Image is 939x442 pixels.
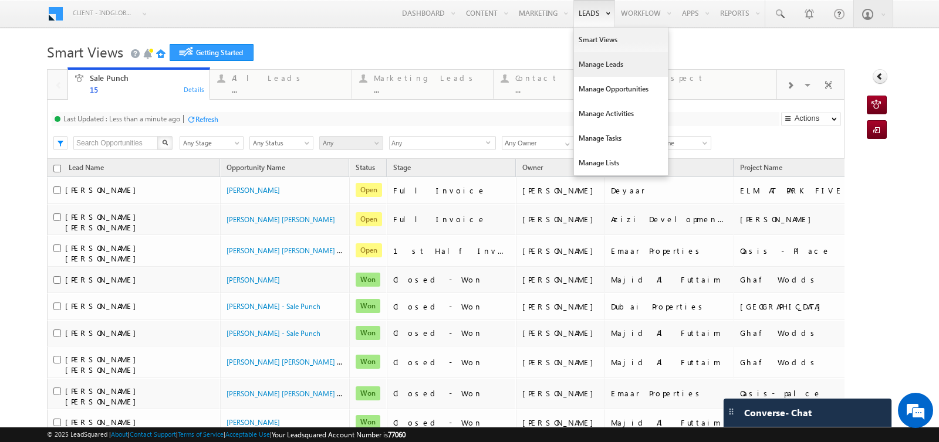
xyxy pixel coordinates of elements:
span: Smart Views [47,42,123,61]
a: Getting Started [170,44,254,61]
span: © 2025 LeadSquared | | | | | [47,429,406,440]
a: Manage Activities [574,101,668,126]
div: Details [183,84,205,94]
a: [PERSON_NAME] - Sale Punch [227,302,320,311]
span: [PERSON_NAME] [PERSON_NAME] [65,354,142,375]
span: All Time [648,138,707,148]
div: Closed - Won [393,388,511,399]
a: Any Status [249,136,313,150]
span: Won [356,386,380,400]
span: Client - indglobal1 (77060) [73,7,134,19]
div: Prospect [657,73,771,83]
a: Sale Punch15Details [67,67,210,100]
div: Majid Al Futtaim [611,328,728,338]
span: 77060 [388,430,406,439]
div: Ghaf Wodds [740,328,857,338]
span: Any Stage [180,138,239,148]
div: [PERSON_NAME] [522,417,599,428]
a: Manage Tasks [574,126,668,151]
a: Stage [387,161,417,176]
div: Refresh [195,115,218,124]
div: Chat with us now [61,62,197,77]
a: [PERSON_NAME] - Sale Punch [227,329,320,338]
div: Closed - Won [393,357,511,368]
span: Stage [393,163,411,172]
a: All Time [647,136,711,150]
div: 1st Half Invoice [393,246,511,256]
div: [PERSON_NAME] [522,274,599,285]
div: Ghaf Wodds [740,417,857,428]
a: Manage Lists [574,151,668,175]
a: Smart Views [574,28,668,52]
span: Won [356,355,380,369]
div: 15 [90,85,203,94]
span: [PERSON_NAME] [65,185,142,195]
div: Closed - Won [393,274,511,285]
a: All Leads... [210,70,352,99]
span: [PERSON_NAME] [65,301,142,311]
a: [PERSON_NAME] [227,276,280,284]
span: [PERSON_NAME] [PERSON_NAME] [65,386,142,406]
span: Any [390,137,486,150]
a: Manage Opportunities [574,77,668,101]
a: [PERSON_NAME] [PERSON_NAME] - Sale Punch [227,388,376,398]
a: Prospect... [635,70,778,99]
a: Opportunity Name [221,161,291,176]
span: Won [356,273,380,287]
div: Deyaar [611,185,728,196]
a: Terms of Service [178,430,224,438]
a: About [111,430,128,438]
div: Contact [515,73,629,83]
input: Type to Search [502,136,575,150]
div: Azizi Developments [611,214,728,225]
div: Majid Al Futtaim [611,417,728,428]
span: Won [356,415,380,429]
div: Any [389,136,496,150]
span: select [486,140,495,145]
div: [PERSON_NAME] [522,328,599,338]
a: Any [319,136,383,150]
span: [PERSON_NAME] [65,274,142,284]
div: Last Updated : Less than a minute ago [63,114,180,123]
span: Project Name [740,163,782,172]
a: Contact... [493,70,636,99]
div: ... [232,85,345,94]
span: Open [356,212,382,226]
a: Manage Leads [574,52,668,77]
span: Lead Name [63,161,110,176]
span: Won [356,326,380,340]
span: [PERSON_NAME] [PERSON_NAME] [65,212,142,232]
a: Any Stage [180,136,244,150]
span: [PERSON_NAME] [65,328,142,338]
div: Majid Al Futtaim [611,357,728,368]
img: d_60004797649_company_0_60004797649 [20,62,49,77]
div: [PERSON_NAME] [740,214,857,225]
div: Marketing Leads [374,73,487,83]
span: Owner [522,163,543,172]
div: [PERSON_NAME] [522,185,599,196]
a: [PERSON_NAME] [PERSON_NAME] - Sale Punch [227,245,376,255]
img: carter-drag [727,407,736,416]
span: Any Status [250,138,309,148]
div: Minimize live chat window [192,6,221,34]
div: [PERSON_NAME] [522,357,599,368]
div: [PERSON_NAME] [522,214,599,225]
span: Your Leadsquared Account Number is [272,430,406,439]
div: All Leads [232,73,345,83]
span: Won [356,299,380,313]
div: Majid Al Futtaim [611,274,728,285]
div: ELM AT PARK FIVE B [740,185,857,196]
a: [PERSON_NAME] [PERSON_NAME] [227,215,335,224]
a: Acceptable Use [225,430,270,438]
a: Project Name [734,161,788,176]
div: [PERSON_NAME] [522,246,599,256]
div: Full Invoice [393,185,511,196]
button: Actions [781,113,841,125]
div: [PERSON_NAME] [522,388,599,399]
div: Oasis - Place [740,246,857,256]
a: Contact Support [130,430,176,438]
span: [PERSON_NAME] [PERSON_NAME] [65,243,142,263]
em: Start Chat [160,361,213,377]
textarea: Type your message and hit 'Enter' [15,108,214,352]
input: Check all records [53,165,61,172]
